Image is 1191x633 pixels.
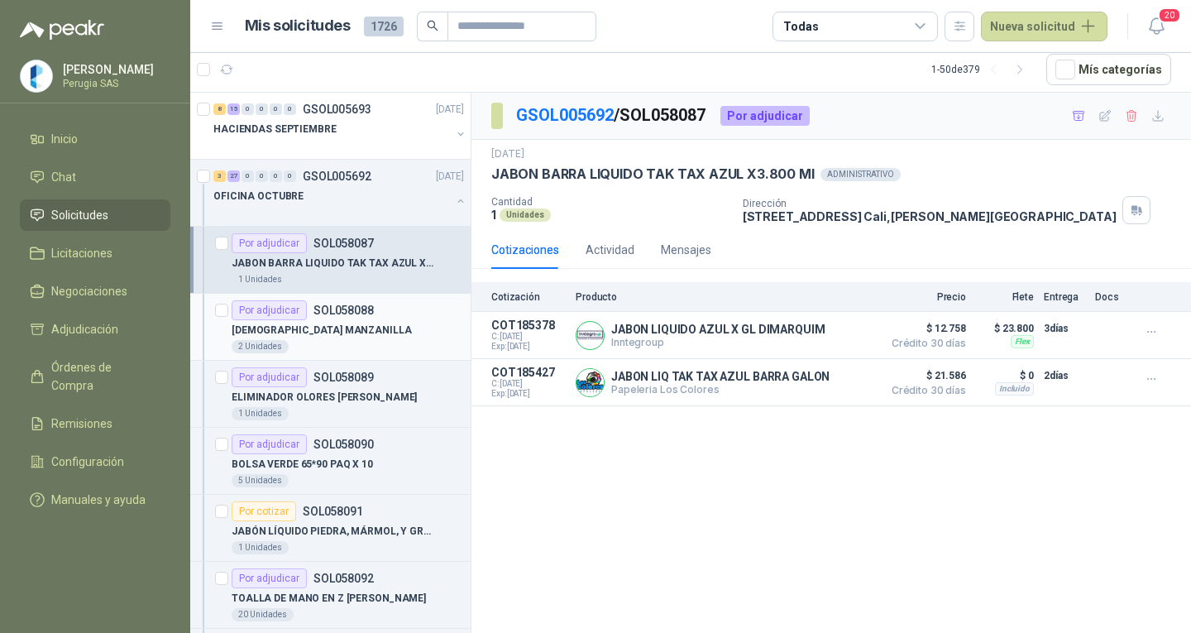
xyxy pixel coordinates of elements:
[611,336,825,348] p: Inntegroup
[20,484,170,516] a: Manuales y ayuda
[313,237,374,249] p: SOL058087
[51,244,112,262] span: Licitaciones
[232,457,373,472] p: BOLSA VERDE 65*90 PAQ X 10
[213,103,226,115] div: 8
[1044,291,1085,303] p: Entrega
[611,370,830,383] p: JABON LIQ TAK TAX AZUL BARRA GALON
[500,209,551,222] div: Unidades
[491,146,524,162] p: [DATE]
[976,319,1034,338] p: $ 23.800
[1158,7,1181,23] span: 20
[232,568,307,588] div: Por adjudicar
[256,170,268,182] div: 0
[313,305,374,316] p: SOL058088
[303,506,363,517] p: SOL058091
[284,103,296,115] div: 0
[51,491,146,509] span: Manuales y ayuda
[213,166,467,219] a: 3 27 0 0 0 0 GSOL005692[DATE] OFICINA OCTUBRE
[20,20,104,40] img: Logo peakr
[190,428,471,495] a: Por adjudicarSOL058090BOLSA VERDE 65*90 PAQ X 105 Unidades
[21,60,52,92] img: Company Logo
[232,474,289,487] div: 5 Unidades
[883,319,966,338] span: $ 12.758
[883,291,966,303] p: Precio
[364,17,404,36] span: 1726
[491,196,729,208] p: Cantidad
[783,17,818,36] div: Todas
[427,20,438,31] span: search
[51,130,78,148] span: Inicio
[20,314,170,345] a: Adjudicación
[190,562,471,629] a: Por adjudicarSOL058092TOALLA DE MANO EN Z [PERSON_NAME]20 Unidades
[20,199,170,231] a: Solicitudes
[51,320,118,338] span: Adjudicación
[270,103,282,115] div: 0
[232,340,289,353] div: 2 Unidades
[883,386,966,396] span: Crédito 30 días
[611,383,830,396] p: Papeleria Los Colores
[516,105,614,125] a: GSOL005692
[51,358,155,395] span: Órdenes de Compra
[586,241,634,259] div: Actividad
[51,453,124,471] span: Configuración
[20,446,170,477] a: Configuración
[51,282,127,300] span: Negociaciones
[232,256,438,271] p: JABON BARRA LIQUIDO TAK TAX AZUL X3.800 Ml
[232,390,417,405] p: ELIMINADOR OLORES [PERSON_NAME]
[303,103,371,115] p: GSOL005693
[227,170,240,182] div: 27
[436,102,464,117] p: [DATE]
[232,323,412,338] p: [DEMOGRAPHIC_DATA] MANZANILLA
[232,501,296,521] div: Por cotizar
[576,322,604,349] img: Company Logo
[491,342,566,352] span: Exp: [DATE]
[190,495,471,562] a: Por cotizarSOL058091JABÓN LÍQUIDO PIEDRA, MÁRMOL, Y GRANITO 2 LT1 Unidades
[190,227,471,294] a: Por adjudicarSOL058087JABON BARRA LIQUIDO TAK TAX AZUL X3.800 Ml1 Unidades
[63,79,166,89] p: Perugia SAS
[491,366,566,379] p: COT185427
[270,170,282,182] div: 0
[516,103,707,128] p: / SOL058087
[1011,335,1034,348] div: Flex
[20,161,170,193] a: Chat
[883,338,966,348] span: Crédito 30 días
[931,56,1033,83] div: 1 - 50 de 379
[1141,12,1171,41] button: 20
[1044,366,1085,386] p: 2 días
[227,103,240,115] div: 15
[232,300,307,320] div: Por adjudicar
[232,608,294,621] div: 20 Unidades
[232,407,289,420] div: 1 Unidades
[491,379,566,389] span: C: [DATE]
[491,291,566,303] p: Cotización
[20,237,170,269] a: Licitaciones
[20,276,170,307] a: Negociaciones
[576,369,604,396] img: Company Logo
[20,123,170,155] a: Inicio
[743,209,1117,223] p: [STREET_ADDRESS] Cali , [PERSON_NAME][GEOGRAPHIC_DATA]
[976,291,1034,303] p: Flete
[883,366,966,386] span: $ 21.586
[20,408,170,439] a: Remisiones
[20,352,170,401] a: Órdenes de Compra
[981,12,1107,41] button: Nueva solicitud
[63,64,166,75] p: [PERSON_NAME]
[491,208,496,222] p: 1
[743,198,1117,209] p: Dirección
[303,170,371,182] p: GSOL005692
[232,367,307,387] div: Por adjudicar
[256,103,268,115] div: 0
[491,332,566,342] span: C: [DATE]
[242,103,254,115] div: 0
[720,106,810,126] div: Por adjudicar
[313,372,374,383] p: SOL058089
[51,168,76,186] span: Chat
[232,591,426,607] p: TOALLA DE MANO EN Z [PERSON_NAME]
[820,168,901,181] div: ADMINISTRATIVO
[313,439,374,450] p: SOL058090
[232,524,438,539] p: JABÓN LÍQUIDO PIEDRA, MÁRMOL, Y GRANITO 2 LT
[51,415,112,433] span: Remisiones
[213,99,467,152] a: 8 15 0 0 0 0 GSOL005693[DATE] HACIENDAS SEPTIEMBRE
[213,170,226,182] div: 3
[190,361,471,428] a: Por adjudicarSOL058089ELIMINADOR OLORES [PERSON_NAME]1 Unidades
